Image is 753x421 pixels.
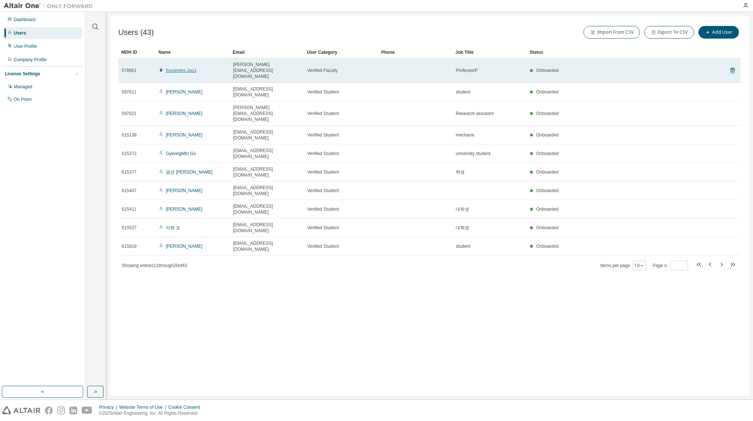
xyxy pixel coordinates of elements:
[644,26,694,39] button: Export To CSV
[122,151,137,157] span: 615372
[456,151,490,157] span: university student
[233,166,301,178] span: [EMAIL_ADDRESS][DOMAIN_NAME]
[118,28,154,37] span: Users (43)
[99,404,119,410] div: Privacy
[456,243,470,249] span: student
[121,46,153,58] div: MDH ID
[122,68,137,73] span: 578861
[4,2,96,10] img: Altair One
[166,244,203,249] a: [PERSON_NAME]
[166,68,196,73] a: Sungmins JooJ
[307,68,338,73] span: Verified Faculty
[45,407,53,414] img: facebook.svg
[122,132,137,138] span: 615138
[166,207,203,212] a: [PERSON_NAME]
[122,169,137,175] span: 615377
[307,132,339,138] span: Verified Student
[14,17,36,23] div: Dashboard
[233,240,301,252] span: [EMAIL_ADDRESS][DOMAIN_NAME]
[600,261,646,270] span: Items per page
[456,225,469,231] span: 대학생
[307,89,339,95] span: Verified Student
[530,46,696,58] div: Status
[14,43,37,49] div: User Profile
[233,185,301,197] span: [EMAIL_ADDRESS][DOMAIN_NAME]
[307,151,339,157] span: Verified Student
[536,111,559,116] span: Onboarded
[233,86,301,98] span: [EMAIL_ADDRESS][DOMAIN_NAME]
[536,68,559,73] span: Onboarded
[456,68,478,73] span: ProfessorP
[233,203,301,215] span: [EMAIL_ADDRESS][DOMAIN_NAME]
[307,169,339,175] span: Verified Student
[233,148,301,159] span: [EMAIL_ADDRESS][DOMAIN_NAME]
[307,111,339,116] span: Verified Student
[536,151,559,156] span: Onboarded
[536,244,559,249] span: Onboarded
[166,111,203,116] a: [PERSON_NAME]
[455,46,524,58] div: Job Title
[14,96,32,102] div: On Prem
[456,132,475,138] span: mechanic
[166,225,180,230] a: 석현 조
[14,57,47,63] div: Company Profile
[307,225,339,231] span: Verified Student
[233,105,301,122] span: [PERSON_NAME][EMAIL_ADDRESS][DOMAIN_NAME]
[166,151,196,156] a: GyeongMIn Go
[307,243,339,249] span: Verified Student
[166,89,203,95] a: [PERSON_NAME]
[536,207,559,212] span: Onboarded
[14,30,26,36] div: Users
[166,132,203,138] a: [PERSON_NAME]
[119,404,168,410] div: Website Terms of Use
[122,206,137,212] span: 615411
[122,111,137,116] span: 597821
[122,263,187,268] span: Showing entries 11 through 20 of 43
[456,89,470,95] span: student
[5,71,40,77] div: License Settings
[122,188,137,194] span: 615407
[82,407,92,414] img: youtube.svg
[583,26,640,39] button: Import From CSV
[536,170,559,175] span: Onboarded
[168,404,204,410] div: Cookie Consent
[166,170,213,175] a: 광균 [PERSON_NAME]
[536,188,559,193] span: Onboarded
[536,225,559,230] span: Onboarded
[307,206,339,212] span: Verified Student
[233,62,301,79] span: [PERSON_NAME][EMAIL_ADDRESS][DOMAIN_NAME]
[166,188,203,193] a: [PERSON_NAME]
[158,46,227,58] div: Name
[233,46,301,58] div: Email
[14,84,32,90] div: Managed
[456,169,465,175] span: 학생
[122,243,137,249] span: 615819
[381,46,449,58] div: Phone
[233,129,301,141] span: [EMAIL_ADDRESS][DOMAIN_NAME]
[456,206,469,212] span: 대학생
[122,225,137,231] span: 615527
[536,89,559,95] span: Onboarded
[536,132,559,138] span: Onboarded
[698,26,739,39] button: Add User
[122,89,137,95] span: 597811
[69,407,77,414] img: linkedin.svg
[634,263,644,269] button: 10
[99,410,204,417] p: © 2025 Altair Engineering, Inc. All Rights Reserved.
[307,46,375,58] div: User Category
[307,188,339,194] span: Verified Student
[57,407,65,414] img: instagram.svg
[653,261,688,270] span: Page n.
[233,222,301,234] span: [EMAIL_ADDRESS][DOMAIN_NAME]
[456,111,494,116] span: Research assistant
[2,407,40,414] img: altair_logo.svg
